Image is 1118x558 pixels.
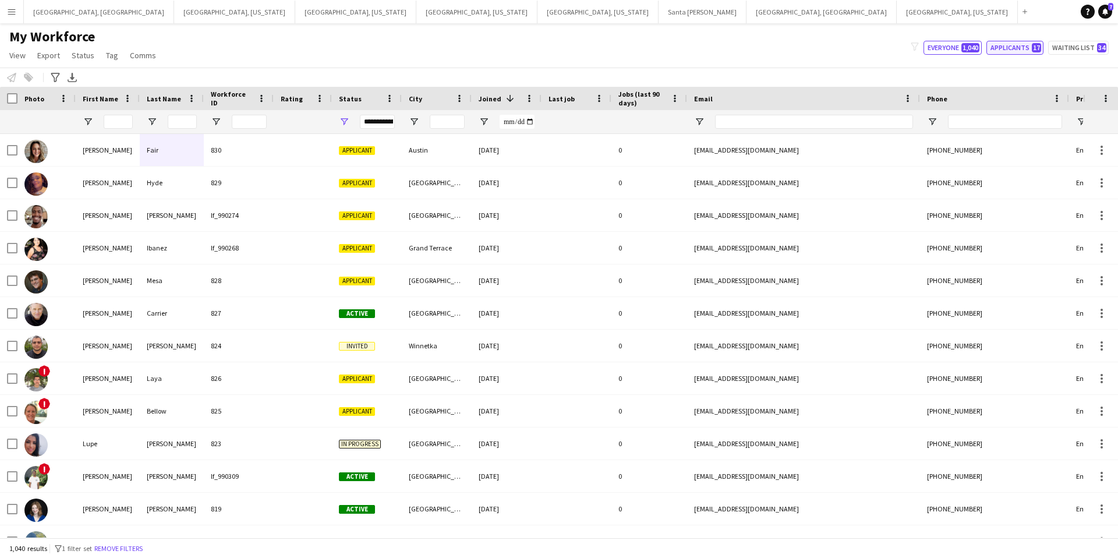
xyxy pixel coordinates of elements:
[472,297,542,329] div: [DATE]
[430,115,465,129] input: City Filter Input
[204,460,274,492] div: lf_990309
[402,167,472,199] div: [GEOGRAPHIC_DATA]
[140,395,204,427] div: Bellow
[687,362,920,394] div: [EMAIL_ADDRESS][DOMAIN_NAME]
[38,365,50,377] span: !
[549,94,575,103] span: Last job
[687,264,920,296] div: [EMAIL_ADDRESS][DOMAIN_NAME]
[339,179,375,188] span: Applicant
[339,505,375,514] span: Active
[986,41,1043,55] button: Applicants17
[920,134,1069,166] div: [PHONE_NUMBER]
[611,525,687,557] div: 1
[76,525,140,557] div: Camlyn
[140,362,204,394] div: Laya
[715,115,913,129] input: Email Filter Input
[24,335,48,359] img: Daniel Rosales
[147,116,157,127] button: Open Filter Menu
[76,395,140,427] div: [PERSON_NAME]
[402,199,472,231] div: [GEOGRAPHIC_DATA]
[924,41,982,55] button: Everyone1,040
[76,362,140,394] div: [PERSON_NAME]
[1097,43,1106,52] span: 34
[1048,41,1109,55] button: Waiting list34
[402,428,472,460] div: [GEOGRAPHIC_DATA]
[920,199,1069,231] div: [PHONE_NUMBER]
[140,167,204,199] div: Hyde
[76,232,140,264] div: [PERSON_NAME]
[204,493,274,525] div: 819
[204,297,274,329] div: 827
[920,525,1069,557] div: [PHONE_NUMBER]
[472,428,542,460] div: [DATE]
[76,199,140,231] div: [PERSON_NAME]
[9,50,26,61] span: View
[339,211,375,220] span: Applicant
[24,270,48,294] img: Matthew Mesa
[204,199,274,231] div: lf_990274
[611,493,687,525] div: 0
[746,1,897,23] button: [GEOGRAPHIC_DATA], [GEOGRAPHIC_DATA]
[140,264,204,296] div: Mesa
[920,428,1069,460] div: [PHONE_NUMBER]
[472,395,542,427] div: [DATE]
[479,116,489,127] button: Open Filter Menu
[140,134,204,166] div: Fair
[130,50,156,61] span: Comms
[76,297,140,329] div: [PERSON_NAME]
[24,140,48,163] img: Breanna Fair
[920,395,1069,427] div: [PHONE_NUMBER]
[472,493,542,525] div: [DATE]
[67,48,99,63] a: Status
[24,401,48,424] img: Jennifer Bellow
[920,362,1069,394] div: [PHONE_NUMBER]
[140,330,204,362] div: [PERSON_NAME]
[961,43,979,52] span: 1,040
[687,460,920,492] div: [EMAIL_ADDRESS][DOMAIN_NAME]
[83,116,93,127] button: Open Filter Menu
[204,362,274,394] div: 826
[72,50,94,61] span: Status
[76,493,140,525] div: [PERSON_NAME]
[1108,3,1113,10] span: 7
[339,94,362,103] span: Status
[24,433,48,457] img: Lupe kimball
[472,525,542,557] div: [DATE]
[76,134,140,166] div: [PERSON_NAME]
[611,297,687,329] div: 0
[24,205,48,228] img: Aaron Cooper
[204,330,274,362] div: 824
[5,48,30,63] a: View
[140,493,204,525] div: [PERSON_NAME]
[92,542,145,555] button: Remove filters
[1076,94,1099,103] span: Profile
[409,94,422,103] span: City
[618,90,666,107] span: Jobs (last 90 days)
[687,330,920,362] div: [EMAIL_ADDRESS][DOMAIN_NAME]
[339,472,375,481] span: Active
[920,330,1069,362] div: [PHONE_NUMBER]
[948,115,1062,129] input: Phone Filter Input
[920,493,1069,525] div: [PHONE_NUMBER]
[48,70,62,84] app-action-btn: Advanced filters
[204,264,274,296] div: 828
[920,460,1069,492] div: [PHONE_NUMBER]
[500,115,535,129] input: Joined Filter Input
[611,460,687,492] div: 0
[402,460,472,492] div: [GEOGRAPHIC_DATA]
[339,116,349,127] button: Open Filter Menu
[927,116,937,127] button: Open Filter Menu
[611,134,687,166] div: 0
[147,94,181,103] span: Last Name
[204,232,274,264] div: lf_990268
[339,375,375,383] span: Applicant
[76,330,140,362] div: [PERSON_NAME]
[416,1,537,23] button: [GEOGRAPHIC_DATA], [US_STATE]
[76,460,140,492] div: [PERSON_NAME]
[65,70,79,84] app-action-btn: Export XLSX
[211,90,253,107] span: Workforce ID
[140,428,204,460] div: [PERSON_NAME]
[24,499,48,522] img: Bailey Wertzberger
[542,525,611,557] div: 5 days
[402,297,472,329] div: [GEOGRAPHIC_DATA]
